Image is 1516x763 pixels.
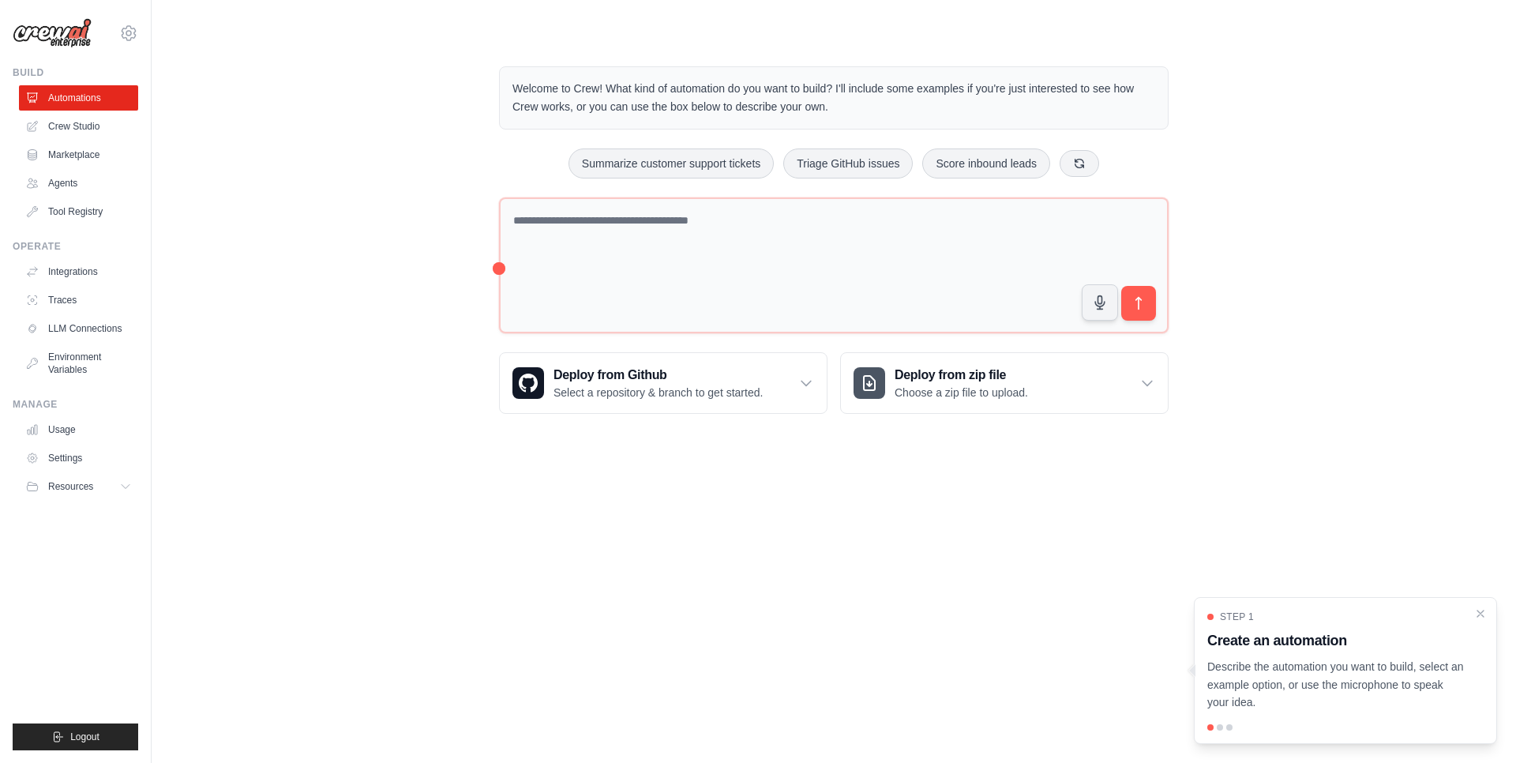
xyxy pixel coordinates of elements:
a: Agents [19,171,138,196]
button: Close walkthrough [1474,607,1487,620]
p: Welcome to Crew! What kind of automation do you want to build? I'll include some examples if you'... [512,80,1155,116]
p: Choose a zip file to upload. [895,385,1028,400]
a: Traces [19,288,138,313]
span: Logout [70,731,99,743]
p: Describe the automation you want to build, select an example option, or use the microphone to spe... [1207,658,1465,712]
button: Logout [13,724,138,750]
a: Crew Studio [19,114,138,139]
button: Triage GitHub issues [783,148,913,179]
h3: Deploy from zip file [895,366,1028,385]
a: Usage [19,417,138,442]
div: Build [13,66,138,79]
p: Select a repository & branch to get started. [553,385,763,400]
div: Manage [13,398,138,411]
a: Marketplace [19,142,138,167]
h3: Deploy from Github [553,366,763,385]
a: Tool Registry [19,199,138,224]
span: Resources [48,480,93,493]
span: Step 1 [1220,611,1254,623]
button: Summarize customer support tickets [568,148,774,179]
h3: Create an automation [1207,630,1465,652]
button: Resources [19,474,138,499]
a: LLM Connections [19,316,138,341]
a: Settings [19,445,138,471]
a: Environment Variables [19,344,138,382]
div: Operate [13,240,138,253]
a: Integrations [19,259,138,284]
img: Logo [13,18,92,48]
a: Automations [19,85,138,111]
button: Score inbound leads [922,148,1050,179]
